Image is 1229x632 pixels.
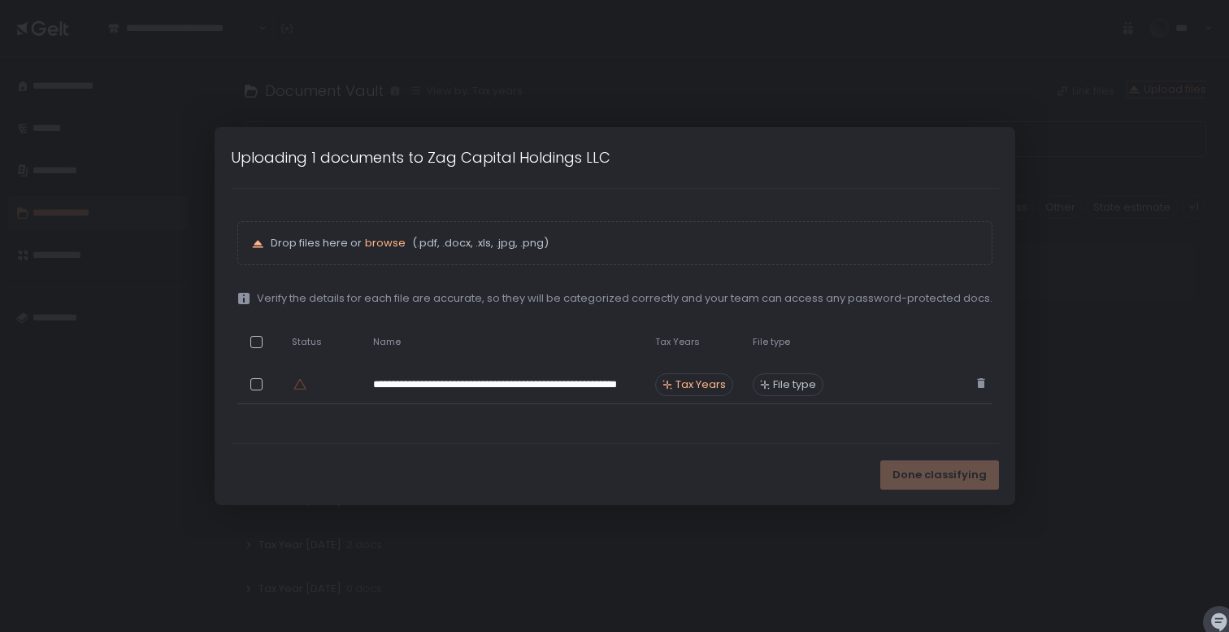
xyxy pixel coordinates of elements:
span: Tax Years [675,377,726,392]
button: browse [365,236,406,251]
p: Drop files here or [271,236,979,251]
span: Name [373,336,401,348]
h1: Uploading 1 documents to Zag Capital Holdings LLC [231,146,610,168]
span: Verify the details for each file are accurate, so they will be categorized correctly and your tea... [257,291,992,306]
span: Status [292,336,322,348]
span: File type [753,336,790,348]
span: File type [773,377,816,392]
span: (.pdf, .docx, .xls, .jpg, .png) [409,236,549,251]
span: Tax Years [655,336,700,348]
span: browse [365,235,406,251]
